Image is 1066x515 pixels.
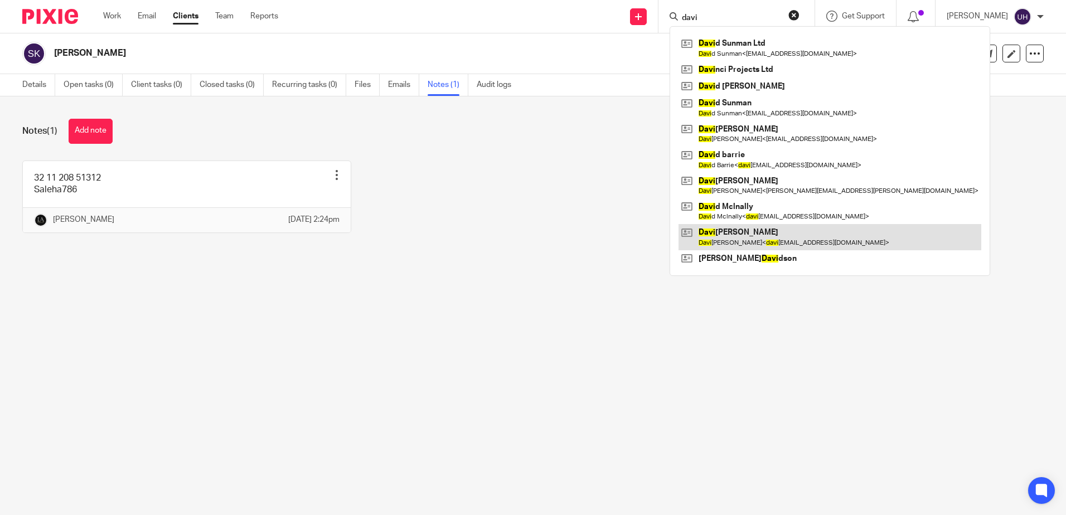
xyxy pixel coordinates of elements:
h2: [PERSON_NAME] [54,47,724,59]
a: Clients [173,11,198,22]
p: [PERSON_NAME] [53,214,114,225]
a: Recurring tasks (0) [272,74,346,96]
img: svg%3E [22,42,46,65]
a: Audit logs [477,74,520,96]
button: Add note [69,119,113,144]
a: Email [138,11,156,22]
span: (1) [47,127,57,135]
img: Pixie [22,9,78,24]
a: Team [215,11,234,22]
button: Clear [788,9,800,21]
a: Files [355,74,380,96]
img: svg%3E [1014,8,1031,26]
a: Notes (1) [428,74,468,96]
a: Closed tasks (0) [200,74,264,96]
p: [PERSON_NAME] [947,11,1008,22]
img: Lockhart+Amin+-+1024x1024+-+light+on+dark.jpg [34,213,47,227]
a: Work [103,11,121,22]
a: Client tasks (0) [131,74,191,96]
a: Reports [250,11,278,22]
input: Search [681,13,781,23]
span: Get Support [842,12,885,20]
a: Emails [388,74,419,96]
h1: Notes [22,125,57,137]
p: [DATE] 2:24pm [288,214,340,225]
a: Details [22,74,55,96]
a: Open tasks (0) [64,74,123,96]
